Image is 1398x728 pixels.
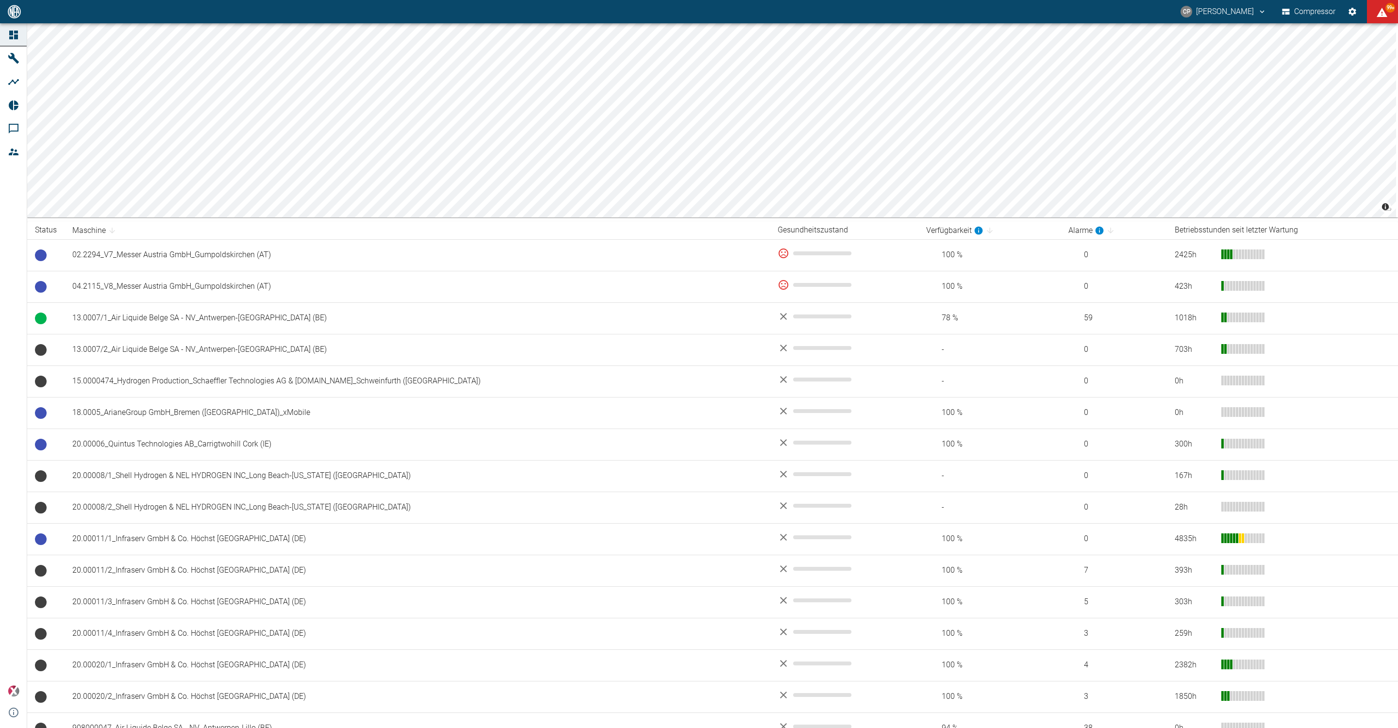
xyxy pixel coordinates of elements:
[1068,565,1160,576] span: 7
[926,281,1053,292] span: 100 %
[1175,249,1214,261] div: 2425 h
[770,221,918,239] th: Gesundheitszustand
[65,271,770,302] td: 04.2115_V8_Messer Austria GmbH_Gumpoldskirchen (AT)
[926,660,1053,671] span: 100 %
[1068,376,1160,387] span: 0
[926,502,1053,513] span: -
[926,344,1053,355] span: -
[778,500,911,512] div: No data
[1068,407,1160,418] span: 0
[778,531,911,543] div: No data
[1175,313,1214,324] div: 1018 h
[7,5,22,18] img: logo
[65,649,770,681] td: 20.00020/1_Infraserv GmbH & Co. Höchst [GEOGRAPHIC_DATA] (DE)
[926,533,1053,545] span: 100 %
[778,437,911,448] div: No data
[1175,376,1214,387] div: 0 h
[1175,407,1214,418] div: 0 h
[1068,344,1160,355] span: 0
[1175,660,1214,671] div: 2382 h
[778,595,911,606] div: No data
[778,626,911,638] div: No data
[1068,691,1160,702] span: 3
[1068,470,1160,481] span: 0
[778,374,911,385] div: No data
[926,249,1053,261] span: 100 %
[65,681,770,712] td: 20.00020/2_Infraserv GmbH & Co. Höchst [GEOGRAPHIC_DATA] (DE)
[926,565,1053,576] span: 100 %
[1068,628,1160,639] span: 3
[65,618,770,649] td: 20.00011/4_Infraserv GmbH & Co. Höchst [GEOGRAPHIC_DATA] (DE)
[926,470,1053,481] span: -
[72,225,118,236] span: Maschine
[778,468,911,480] div: No data
[778,248,911,259] div: 0 %
[35,249,47,261] span: Betriebsbereit
[35,660,47,671] span: Keine Daten
[65,555,770,586] td: 20.00011/2_Infraserv GmbH & Co. Höchst [GEOGRAPHIC_DATA] (DE)
[926,596,1053,608] span: 100 %
[1175,565,1214,576] div: 393 h
[926,691,1053,702] span: 100 %
[8,685,19,697] img: Xplore Logo
[1175,470,1214,481] div: 167 h
[1068,596,1160,608] span: 5
[1179,3,1268,20] button: christoph.palm@neuman-esser.com
[778,342,911,354] div: No data
[1068,439,1160,450] span: 0
[35,313,47,324] span: Betrieb
[65,586,770,618] td: 20.00011/3_Infraserv GmbH & Co. Höchst [GEOGRAPHIC_DATA] (DE)
[27,221,65,239] th: Status
[1175,596,1214,608] div: 303 h
[778,563,911,575] div: No data
[1068,225,1104,236] div: berechnet für die letzten 7 Tage
[926,439,1053,450] span: 100 %
[926,628,1053,639] span: 100 %
[1068,249,1160,261] span: 0
[35,344,47,356] span: Keine Daten
[35,565,47,577] span: Keine Daten
[1181,6,1192,17] div: CP
[65,334,770,365] td: 13.0007/2_Air Liquide Belge SA - NV_Antwerpen-[GEOGRAPHIC_DATA] (BE)
[65,429,770,460] td: 20.00006_Quintus Technologies AB_Carrigtwohill Cork (IE)
[35,407,47,419] span: Betriebsbereit
[1175,691,1214,702] div: 1850 h
[65,302,770,334] td: 13.0007/1_Air Liquide Belge SA - NV_Antwerpen-[GEOGRAPHIC_DATA] (BE)
[778,279,911,291] div: 0 %
[926,407,1053,418] span: 100 %
[926,313,1053,324] span: 78 %
[926,376,1053,387] span: -
[1175,281,1214,292] div: 423 h
[35,470,47,482] span: Keine Daten
[35,628,47,640] span: Keine Daten
[35,502,47,513] span: Keine Daten
[1175,628,1214,639] div: 259 h
[35,691,47,703] span: Keine Daten
[1344,3,1361,20] button: Einstellungen
[27,23,1396,217] canvas: Map
[778,689,911,701] div: No data
[1175,502,1214,513] div: 28 h
[65,365,770,397] td: 15.0000474_Hydrogen Production_Schaeffler Technologies AG & [DOMAIN_NAME]_Schweinfurth ([GEOGRAPH...
[926,225,983,236] div: berechnet für die letzten 7 Tage
[778,658,911,669] div: No data
[1385,3,1395,13] span: 99+
[35,281,47,293] span: Betriebsbereit
[35,439,47,450] span: Betriebsbereit
[1068,313,1160,324] span: 59
[1175,439,1214,450] div: 300 h
[35,376,47,387] span: Keine Daten
[1280,3,1338,20] button: Compressor
[778,311,911,322] div: No data
[1068,502,1160,513] span: 0
[1167,221,1398,239] th: Betriebsstunden seit letzter Wartung
[65,492,770,523] td: 20.00008/2_Shell Hydrogen & NEL HYDROGEN INC_Long Beach-[US_STATE] ([GEOGRAPHIC_DATA])
[1175,533,1214,545] div: 4835 h
[65,397,770,429] td: 18.0005_ArianeGroup GmbH_Bremen ([GEOGRAPHIC_DATA])_xMobile
[35,596,47,608] span: Keine Daten
[65,460,770,492] td: 20.00008/1_Shell Hydrogen & NEL HYDROGEN INC_Long Beach-[US_STATE] ([GEOGRAPHIC_DATA])
[1068,660,1160,671] span: 4
[778,405,911,417] div: No data
[65,239,770,271] td: 02.2294_V7_Messer Austria GmbH_Gumpoldskirchen (AT)
[65,523,770,555] td: 20.00011/1_Infraserv GmbH & Co. Höchst [GEOGRAPHIC_DATA] (DE)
